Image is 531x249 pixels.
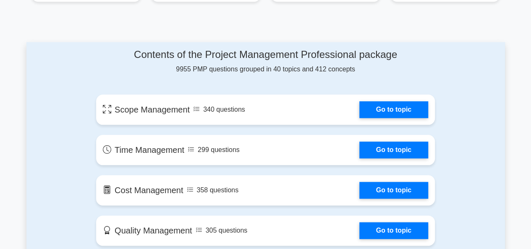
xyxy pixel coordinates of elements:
a: Go to topic [359,222,428,239]
a: Go to topic [359,182,428,199]
div: 9955 PMP questions grouped in 40 topics and 412 concepts [96,49,435,74]
a: Go to topic [359,142,428,158]
h4: Contents of the Project Management Professional package [96,49,435,61]
a: Go to topic [359,101,428,118]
